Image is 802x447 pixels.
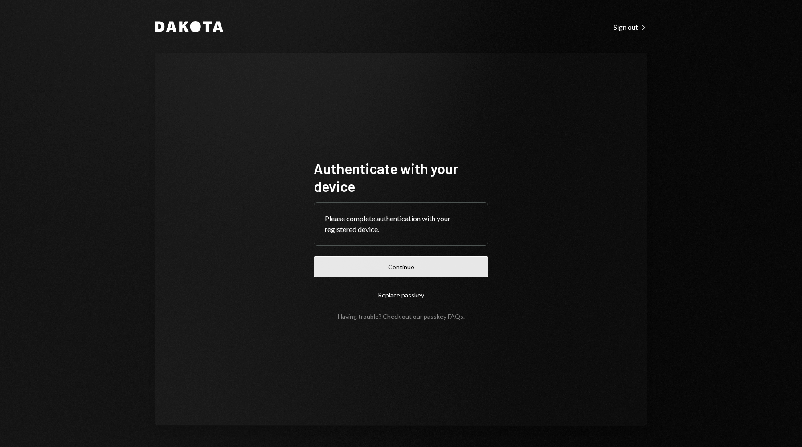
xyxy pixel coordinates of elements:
[325,213,477,235] div: Please complete authentication with your registered device.
[314,256,488,277] button: Continue
[614,23,647,32] div: Sign out
[424,313,463,321] a: passkey FAQs
[314,159,488,195] h1: Authenticate with your device
[614,22,647,32] a: Sign out
[338,313,465,320] div: Having trouble? Check out our .
[314,284,488,305] button: Replace passkey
